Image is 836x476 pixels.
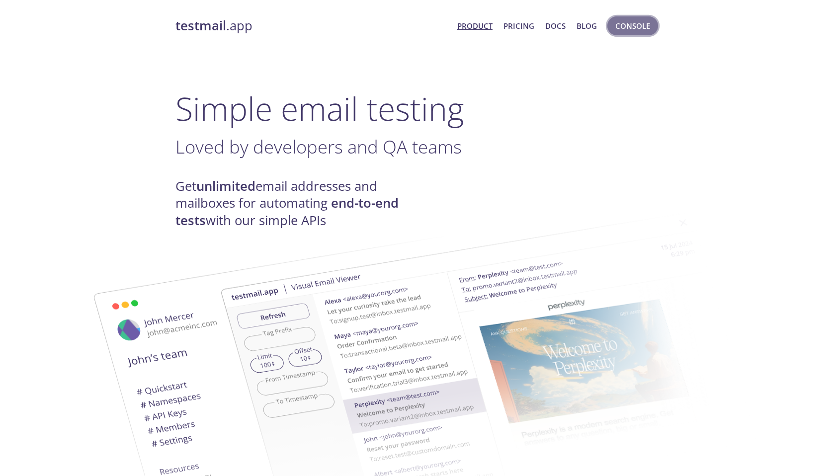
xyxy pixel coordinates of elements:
h4: Get email addresses and mailboxes for automating with our simple APIs [175,178,418,229]
h1: Simple email testing [175,89,661,128]
strong: end-to-end tests [175,194,399,229]
span: Console [615,19,650,32]
a: Product [457,19,493,32]
a: Docs [545,19,566,32]
a: Blog [577,19,597,32]
a: testmail.app [175,17,449,34]
strong: testmail [175,17,226,34]
span: Loved by developers and QA teams [175,134,462,159]
button: Console [607,16,658,35]
strong: unlimited [196,177,255,195]
a: Pricing [503,19,534,32]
